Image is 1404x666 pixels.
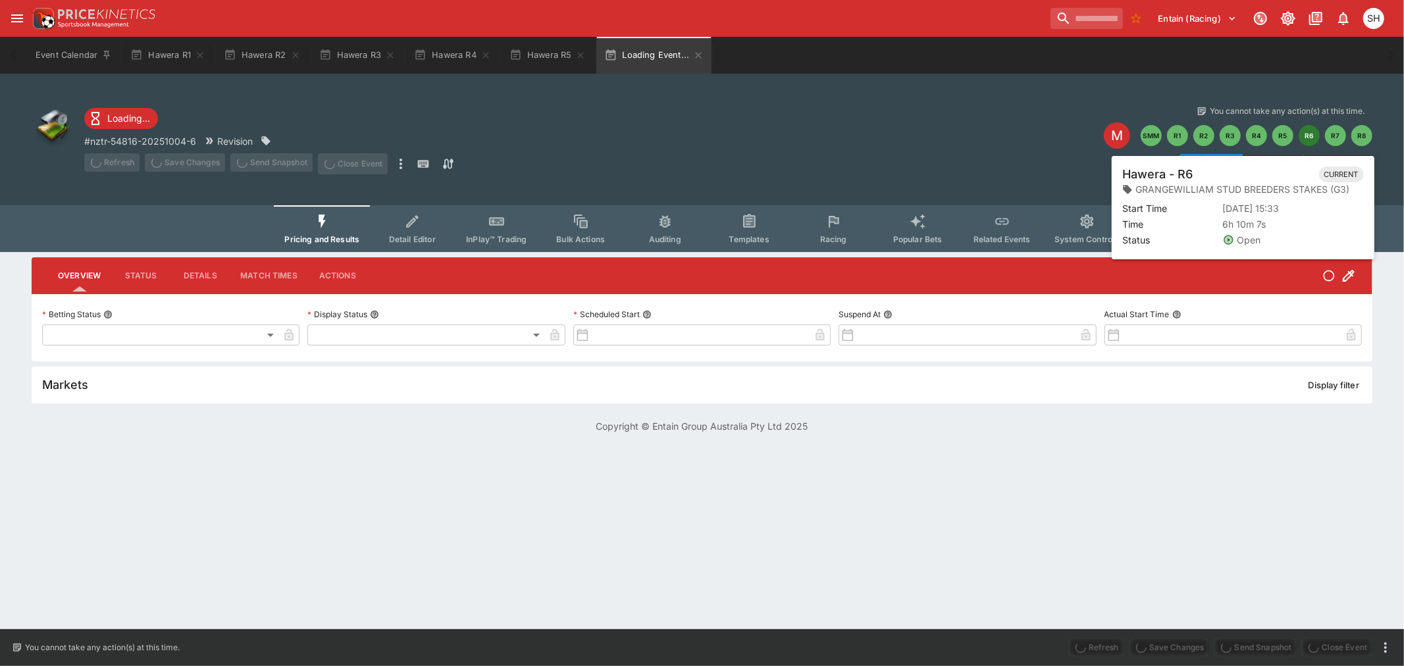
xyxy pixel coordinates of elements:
[1359,4,1388,33] button: Scott Hunt
[1264,157,1297,171] p: Override
[1054,234,1119,244] span: System Controls
[42,377,88,392] h5: Markets
[1193,125,1214,146] button: R2
[1299,125,1320,146] button: R6
[893,234,943,244] span: Popular Bets
[1141,125,1372,146] nav: pagination navigation
[573,309,640,320] p: Scheduled Start
[393,153,409,174] button: more
[389,234,436,244] span: Detail Editor
[28,37,120,74] button: Event Calendar
[502,37,594,74] button: Hawera R5
[556,234,605,244] span: Bulk Actions
[820,234,847,244] span: Racing
[58,22,129,28] img: Sportsbook Management
[1325,125,1346,146] button: R7
[596,37,712,74] button: Loading Event...
[1220,125,1241,146] button: R3
[974,234,1031,244] span: Related Events
[230,260,308,292] button: Match Times
[58,9,155,19] img: PriceKinetics
[217,134,253,148] p: Revision
[111,260,170,292] button: Status
[1167,125,1188,146] button: R1
[84,134,196,148] p: Copy To Clipboard
[1304,7,1328,30] button: Documentation
[1141,125,1162,146] button: SMM
[1151,8,1245,29] button: Select Tenant
[1180,154,1372,174] div: Start From
[1201,157,1237,171] p: Overtype
[307,309,367,320] p: Display Status
[1051,8,1123,29] input: search
[839,309,881,320] p: Suspend At
[25,642,180,653] p: You cannot take any action(s) at this time.
[122,37,213,74] button: Hawera R1
[1301,374,1367,396] button: Display filter
[1126,8,1147,29] button: No Bookmarks
[42,309,101,320] p: Betting Status
[1378,640,1393,655] button: more
[107,111,150,125] p: Loading...
[1363,8,1384,29] div: Scott Hunt
[1325,157,1366,171] p: Auto-Save
[311,37,404,74] button: Hawera R3
[1351,125,1372,146] button: R8
[29,5,55,32] img: PriceKinetics Logo
[1276,7,1300,30] button: Toggle light/dark mode
[32,105,74,147] img: other.png
[1105,309,1170,320] p: Actual Start Time
[1210,105,1365,117] p: You cannot take any action(s) at this time.
[308,260,367,292] button: Actions
[1249,7,1272,30] button: Connected to PK
[170,260,230,292] button: Details
[729,234,769,244] span: Templates
[1332,7,1355,30] button: Notifications
[406,37,499,74] button: Hawera R4
[1104,122,1130,149] div: Edit Meeting
[1246,125,1267,146] button: R4
[216,37,309,74] button: Hawera R2
[47,260,111,292] button: Overview
[274,205,1130,252] div: Event type filters
[5,7,29,30] button: open drawer
[1272,125,1293,146] button: R5
[284,234,359,244] span: Pricing and Results
[649,234,681,244] span: Auditing
[466,234,527,244] span: InPlay™ Trading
